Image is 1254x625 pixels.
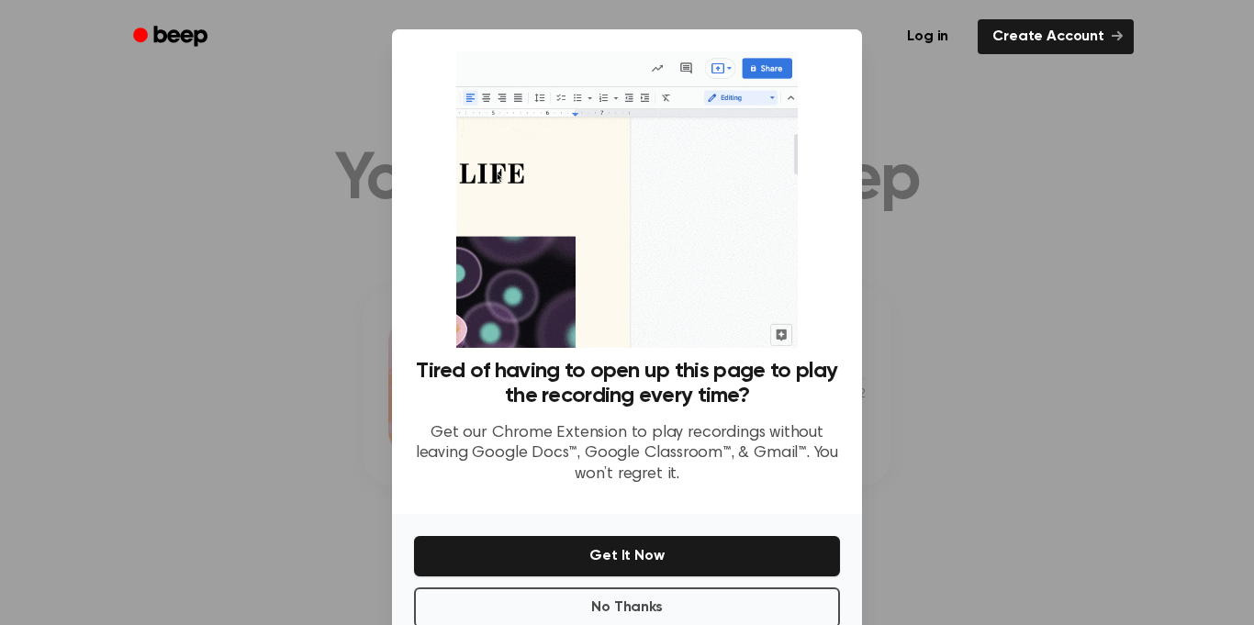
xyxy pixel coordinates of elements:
[414,536,840,576] button: Get It Now
[456,51,797,348] img: Beep extension in action
[120,19,224,55] a: Beep
[978,19,1134,54] a: Create Account
[889,16,967,58] a: Log in
[414,359,840,408] h3: Tired of having to open up this page to play the recording every time?
[414,423,840,485] p: Get our Chrome Extension to play recordings without leaving Google Docs™, Google Classroom™, & Gm...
